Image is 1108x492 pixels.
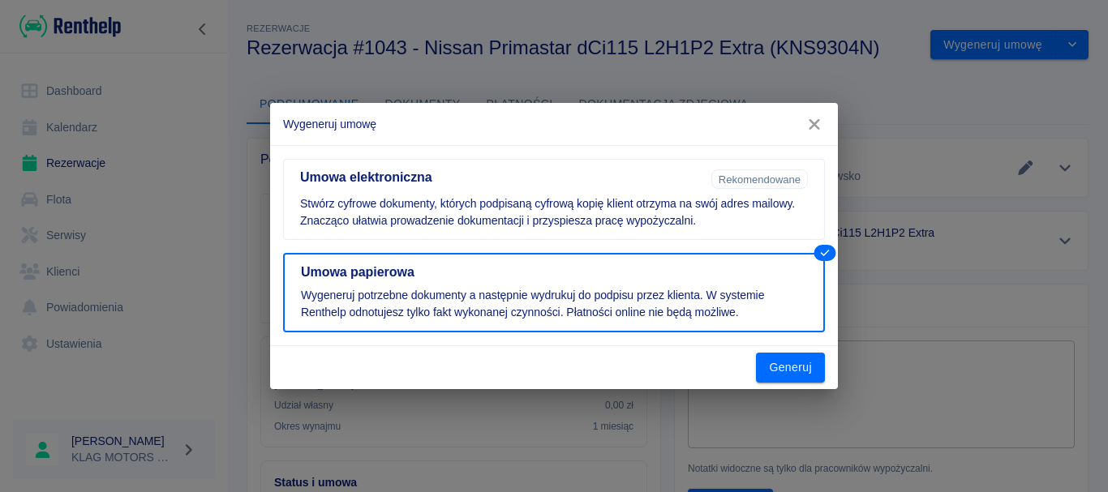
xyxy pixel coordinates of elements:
[301,287,807,321] p: Wygeneruj potrzebne dokumenty a następnie wydrukuj do podpisu przez klienta. W systemie Renthelp ...
[712,173,807,186] span: Rekomendowane
[300,169,705,186] h5: Umowa elektroniczna
[283,253,825,332] button: Umowa papierowaWygeneruj potrzebne dokumenty a następnie wydrukuj do podpisu przez klienta. W sys...
[270,103,838,145] h2: Wygeneruj umowę
[301,264,807,280] h5: Umowa papierowa
[300,195,808,229] p: Stwórz cyfrowe dokumenty, których podpisaną cyfrową kopię klient otrzyma na swój adres mailowy. Z...
[756,353,825,383] button: Generuj
[283,159,825,240] button: Umowa elektronicznaRekomendowaneStwórz cyfrowe dokumenty, których podpisaną cyfrową kopię klient ...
